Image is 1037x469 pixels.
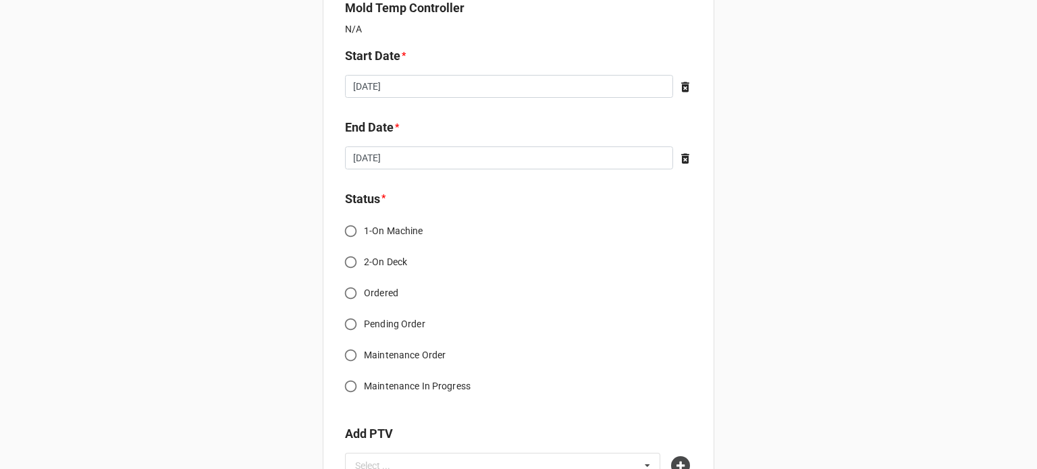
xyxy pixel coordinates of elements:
span: 1-On Machine [364,224,423,238]
label: End Date [345,118,394,137]
input: Date [345,146,673,169]
label: Add PTV [345,424,393,443]
span: 2-On Deck [364,255,407,269]
label: Status [345,190,380,209]
span: Maintenance In Progress [364,379,471,393]
span: Pending Order [364,317,425,331]
input: Date [345,75,673,98]
p: N/A [345,22,692,36]
b: Mold Temp Controller [345,1,464,15]
span: Ordered [364,286,398,300]
label: Start Date [345,47,400,65]
span: Maintenance Order [364,348,446,362]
